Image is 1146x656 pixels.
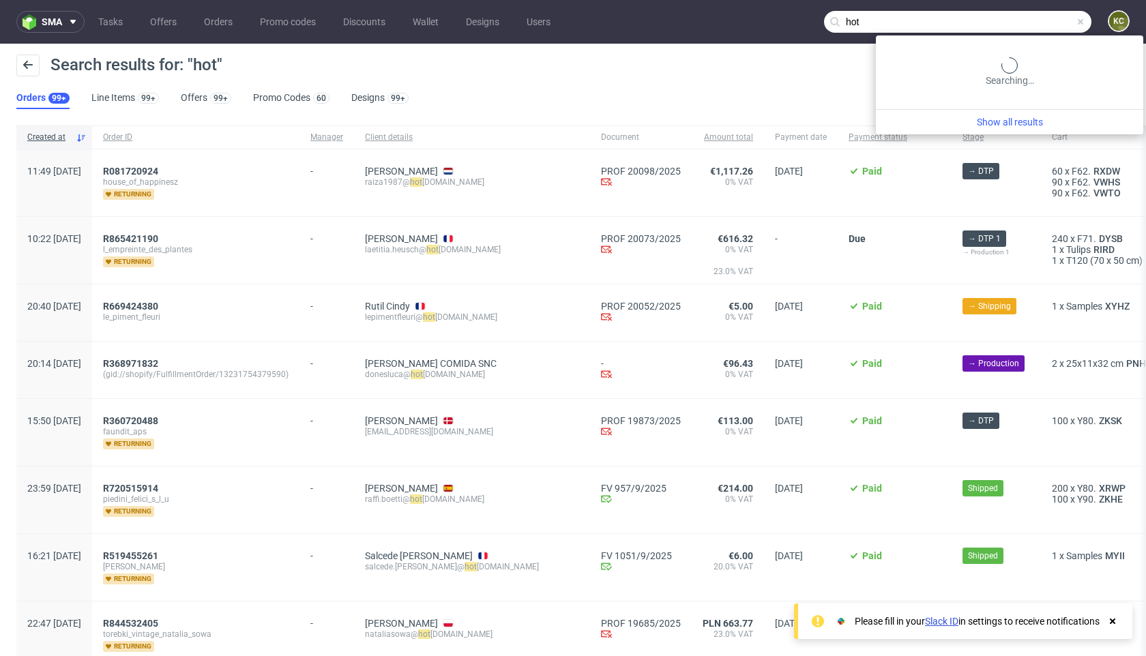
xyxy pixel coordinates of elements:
[601,132,681,143] span: Document
[310,295,343,312] div: -
[1091,244,1117,255] a: RIRD
[103,233,161,244] a: R865421190
[1072,177,1091,188] span: F62.
[310,132,343,143] span: Manager
[601,301,681,312] a: PROF 20052/2025
[703,244,753,266] span: 0% VAT
[881,57,1138,87] div: Searching…
[1052,550,1057,561] span: 1
[103,618,161,629] a: R844532405
[103,561,289,572] span: [PERSON_NAME]
[1102,550,1128,561] a: MYII
[703,494,753,505] span: 0% VAT
[601,233,681,244] a: PROF 20073/2025
[181,87,231,109] a: Offers99+
[214,93,228,103] div: 99+
[365,132,579,143] span: Client details
[141,93,156,103] div: 99+
[862,550,882,561] span: Paid
[103,415,158,426] span: R360720488
[365,166,438,177] a: [PERSON_NAME]
[775,301,803,312] span: [DATE]
[703,629,753,640] span: 23.0% VAT
[103,177,289,188] span: house_of_happinesz
[103,358,161,369] a: R368971832
[968,482,998,494] span: Shipped
[90,11,131,33] a: Tasks
[1052,233,1068,244] span: 240
[142,11,185,33] a: Offers
[411,370,423,379] mark: hot
[775,415,803,426] span: [DATE]
[103,483,161,494] a: R720515914
[391,93,405,103] div: 99+
[925,616,958,627] a: Slack ID
[91,87,159,109] a: Line Items99+
[775,132,827,143] span: Payment date
[718,233,753,244] span: €616.32
[601,550,681,561] a: FV 1051/9/2025
[862,483,882,494] span: Paid
[42,17,62,27] span: sma
[103,358,158,369] span: R368971832
[703,132,753,143] span: Amount total
[103,641,154,652] span: returning
[1077,415,1096,426] span: Y80.
[310,353,343,369] div: -
[365,618,438,629] a: [PERSON_NAME]
[1091,166,1123,177] span: RXDW
[862,415,882,426] span: Paid
[365,301,410,312] a: Rutil Cindy
[103,415,161,426] a: R360720488
[103,618,158,629] span: R844532405
[703,426,753,437] span: 0% VAT
[365,561,579,572] div: salcede.[PERSON_NAME]@ [DOMAIN_NAME]
[423,312,435,322] mark: hot
[968,550,998,562] span: Shipped
[310,228,343,244] div: -
[1077,233,1096,244] span: F71.
[27,550,81,561] span: 16:21 [DATE]
[703,618,753,629] span: PLN 663.77
[27,415,81,426] span: 15:50 [DATE]
[103,438,154,449] span: returning
[1096,483,1128,494] a: XRWP
[253,87,329,109] a: Promo Codes60
[601,166,681,177] a: PROF 20098/2025
[703,561,753,572] span: 20.0% VAT
[1096,233,1126,244] a: DYSB
[410,494,422,504] mark: hot
[775,550,803,561] span: [DATE]
[103,312,289,323] span: le_piment_fleuri
[1052,301,1057,312] span: 1
[968,415,994,427] span: → DTP
[718,415,753,426] span: €113.00
[601,618,681,629] a: PROF 19685/2025
[1052,255,1057,266] span: 1
[310,160,343,177] div: -
[775,618,803,629] span: [DATE]
[465,562,477,571] mark: hot
[1091,188,1123,198] a: VWTO
[1066,358,1123,369] span: 25x11x32 cm
[834,614,848,628] img: Slack
[418,629,430,639] mark: hot
[196,11,241,33] a: Orders
[365,629,579,640] div: nataliasowa@ [DOMAIN_NAME]
[103,550,161,561] a: R519455261
[335,11,394,33] a: Discounts
[849,233,866,244] span: Due
[23,14,42,30] img: logo
[1052,177,1063,188] span: 90
[703,369,753,380] span: 0% VAT
[968,300,1011,312] span: → Shipping
[458,11,508,33] a: Designs
[27,618,81,629] span: 22:47 [DATE]
[1066,244,1091,255] span: Tulips
[862,301,882,312] span: Paid
[27,358,81,369] span: 20:14 [DATE]
[1052,244,1057,255] span: 1
[405,11,447,33] a: Wallet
